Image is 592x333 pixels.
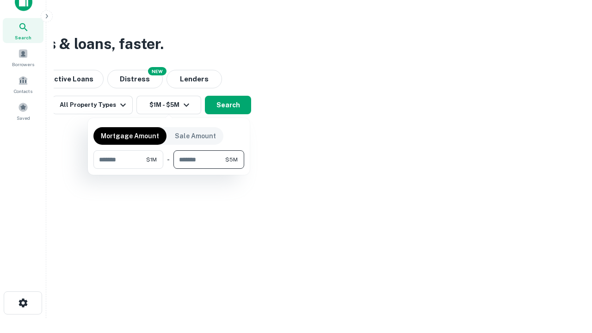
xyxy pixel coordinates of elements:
[546,259,592,303] iframe: Chat Widget
[146,155,157,164] span: $1M
[101,131,159,141] p: Mortgage Amount
[175,131,216,141] p: Sale Amount
[167,150,170,169] div: -
[225,155,238,164] span: $5M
